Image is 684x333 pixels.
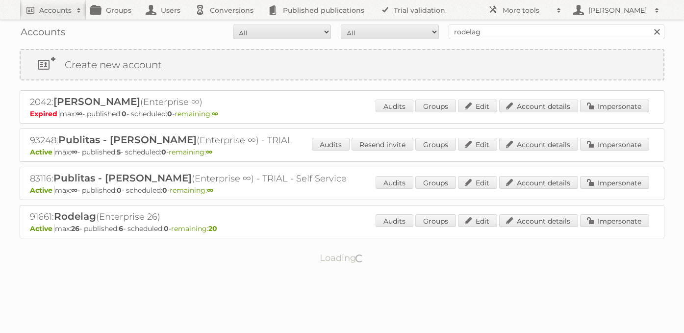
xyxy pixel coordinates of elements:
a: Account details [499,138,578,151]
a: Edit [458,100,497,112]
span: Active [30,186,55,195]
strong: 0 [164,224,169,233]
strong: ∞ [206,148,212,156]
strong: ∞ [76,109,82,118]
span: Publitas - [PERSON_NAME] [53,172,192,184]
span: Active [30,224,55,233]
strong: 6 [119,224,123,233]
a: Edit [458,214,497,227]
a: Account details [499,214,578,227]
a: Impersonate [580,176,649,189]
a: Impersonate [580,138,649,151]
strong: 0 [161,148,166,156]
a: Create new account [21,50,663,79]
a: Groups [415,176,456,189]
a: Groups [415,100,456,112]
a: Groups [415,214,456,227]
h2: [PERSON_NAME] [586,5,650,15]
span: [PERSON_NAME] [53,96,140,107]
strong: ∞ [71,186,77,195]
a: Edit [458,176,497,189]
a: Edit [458,138,497,151]
a: Resend invite [352,138,413,151]
h2: 91661: (Enterprise 26) [30,210,373,223]
strong: 20 [208,224,217,233]
strong: ∞ [207,186,213,195]
h2: 2042: (Enterprise ∞) [30,96,373,108]
strong: 0 [167,109,172,118]
a: Groups [415,138,456,151]
span: Expired [30,109,60,118]
p: max: - published: - scheduled: - [30,224,654,233]
span: Active [30,148,55,156]
a: Audits [312,138,350,151]
a: Impersonate [580,214,649,227]
a: Audits [376,214,413,227]
strong: ∞ [212,109,218,118]
strong: 0 [122,109,127,118]
p: max: - published: - scheduled: - [30,109,654,118]
span: remaining: [175,109,218,118]
p: max: - published: - scheduled: - [30,186,654,195]
h2: Accounts [39,5,72,15]
span: remaining: [170,186,213,195]
h2: 93248: (Enterprise ∞) - TRIAL [30,134,373,147]
span: remaining: [169,148,212,156]
strong: 5 [117,148,121,156]
strong: 0 [162,186,167,195]
a: Account details [499,100,578,112]
strong: ∞ [71,148,77,156]
a: Account details [499,176,578,189]
h2: 83116: (Enterprise ∞) - TRIAL - Self Service [30,172,373,185]
p: max: - published: - scheduled: - [30,148,654,156]
a: Impersonate [580,100,649,112]
a: Audits [376,100,413,112]
p: Loading [289,248,395,268]
span: remaining: [171,224,217,233]
h2: More tools [503,5,552,15]
span: Rodelag [54,210,96,222]
span: Publitas - [PERSON_NAME] [58,134,197,146]
strong: 0 [117,186,122,195]
strong: 26 [71,224,79,233]
a: Audits [376,176,413,189]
